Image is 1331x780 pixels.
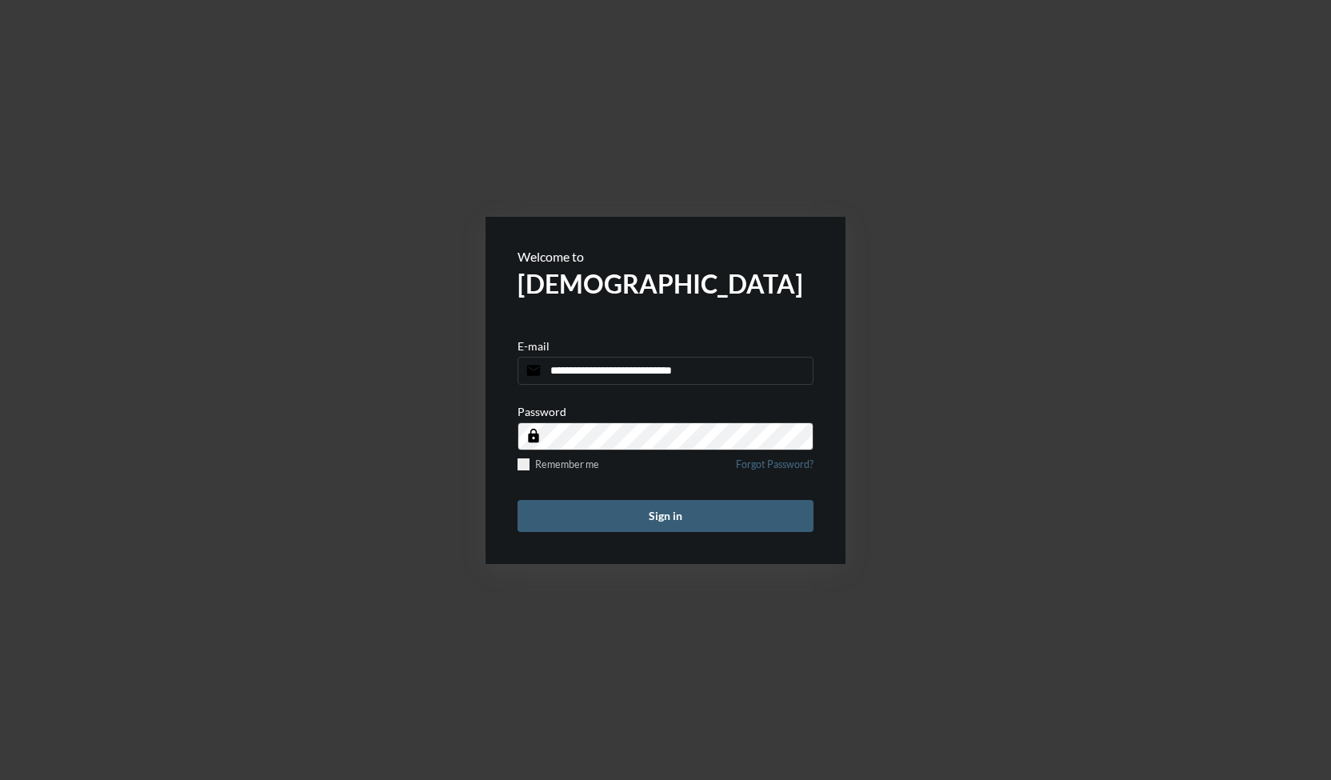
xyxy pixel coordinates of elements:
[518,249,813,264] p: Welcome to
[518,268,813,299] h2: [DEMOGRAPHIC_DATA]
[518,458,599,470] label: Remember me
[518,500,813,532] button: Sign in
[518,405,566,418] p: Password
[736,458,813,480] a: Forgot Password?
[518,339,550,353] p: E-mail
